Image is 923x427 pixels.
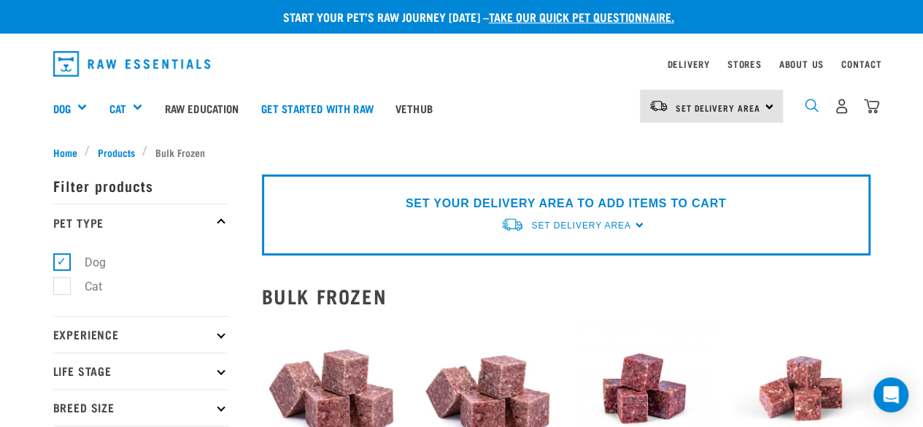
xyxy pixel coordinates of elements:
[153,79,250,137] a: Raw Education
[53,389,228,426] p: Breed Size
[805,99,819,112] img: home-icon-1@2x.png
[98,145,135,160] span: Products
[262,285,870,307] h2: Bulk Frozen
[385,79,444,137] a: Vethub
[53,51,211,77] img: Raw Essentials Logo
[53,145,85,160] a: Home
[649,99,668,112] img: van-moving.png
[489,13,674,20] a: take our quick pet questionnaire.
[53,353,228,389] p: Life Stage
[501,217,524,232] img: van-moving.png
[53,145,77,160] span: Home
[61,277,108,296] label: Cat
[61,253,112,272] label: Dog
[406,195,726,212] p: SET YOUR DELIVERY AREA TO ADD ITEMS TO CART
[779,61,823,66] a: About Us
[834,99,849,114] img: user.png
[864,99,879,114] img: home-icon@2x.png
[727,61,762,66] a: Stores
[53,204,228,240] p: Pet Type
[667,61,709,66] a: Delivery
[531,220,630,231] span: Set Delivery Area
[53,167,228,204] p: Filter products
[676,105,760,110] span: Set Delivery Area
[53,316,228,353] p: Experience
[873,377,908,412] div: Open Intercom Messenger
[53,100,71,117] a: Dog
[42,45,882,82] nav: dropdown navigation
[841,61,882,66] a: Contact
[250,79,385,137] a: Get started with Raw
[90,145,142,160] a: Products
[109,100,125,117] a: Cat
[53,145,870,160] nav: breadcrumbs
